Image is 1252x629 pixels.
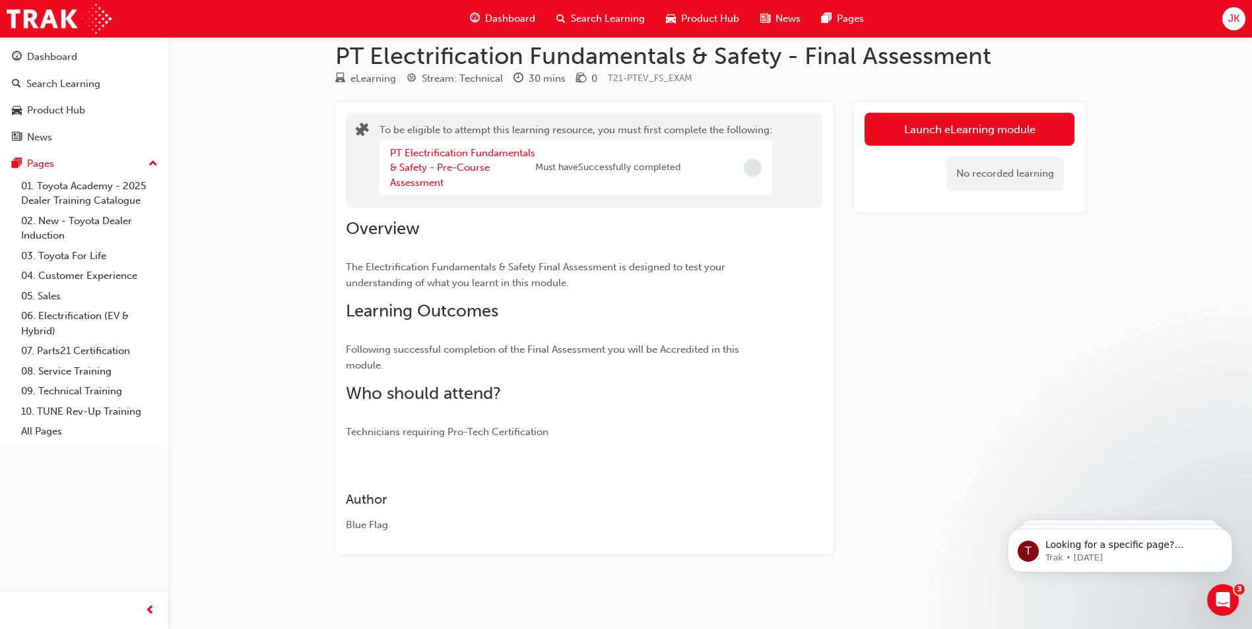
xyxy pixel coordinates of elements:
span: news-icon [12,132,22,144]
span: Search Learning [571,11,645,26]
a: Product Hub [5,98,163,123]
span: Following successful completion of the Final Assessment you will be Accredited in this module. [346,344,742,371]
div: Search Learning [26,76,100,92]
a: guage-iconDashboard [459,5,546,32]
a: 06. Electrification (EV & Hybrid) [16,306,163,341]
span: news-icon [760,11,770,27]
span: pages-icon [822,11,832,27]
a: news-iconNews [750,5,811,32]
div: Stream [407,71,503,87]
span: search-icon [12,78,21,90]
button: Pages [5,152,163,176]
img: Trak [7,4,112,34]
span: Must have Successfully completed [535,160,680,175]
a: 08. Service Training [16,361,163,382]
iframe: Intercom live chat [1207,584,1239,616]
a: Dashboard [5,45,163,69]
div: Dashboard [27,49,77,65]
span: Incomplete [744,159,762,177]
a: 07. Parts21 Certification [16,341,163,361]
span: Technicians requiring Pro-Tech Certification [346,426,548,438]
span: puzzle-icon [356,124,369,139]
div: 0 [591,71,597,86]
span: learningResourceType_ELEARNING-icon [335,73,345,85]
a: 01. Toyota Academy - 2025 Dealer Training Catalogue [16,176,163,211]
span: money-icon [576,73,586,85]
span: guage-icon [470,11,480,27]
a: 10. TUNE Rev-Up Training [16,402,163,422]
a: pages-iconPages [811,5,874,32]
button: DashboardSearch LearningProduct HubNews [5,42,163,152]
button: Launch eLearning module [865,113,1074,146]
iframe: Intercom notifications message [988,501,1252,593]
a: 05. Sales [16,286,163,307]
div: Stream: Technical [422,71,503,86]
button: JK [1222,7,1245,30]
div: 30 mins [529,71,566,86]
a: News [5,125,163,150]
span: target-icon [407,73,416,85]
span: JK [1228,11,1239,26]
a: search-iconSearch Learning [546,5,655,32]
span: Learning resource code [608,73,692,84]
span: car-icon [12,105,22,117]
span: The Electrification Fundamentals & Safety Final Assessment is designed to test your understanding... [346,261,728,289]
a: car-iconProduct Hub [655,5,750,32]
div: Duration [513,71,566,87]
a: 03. Toyota For Life [16,246,163,266]
span: 3 [1234,584,1245,595]
h3: Author [346,492,775,507]
div: Blue Flag [346,518,775,533]
a: Search Learning [5,72,163,96]
a: PT Electrification Fundamentals & Safety - Pre-Course Assessment [390,147,535,189]
span: Who should attend? [346,383,501,404]
span: guage-icon [12,51,22,63]
a: 04. Customer Experience [16,266,163,286]
span: car-icon [666,11,676,27]
a: All Pages [16,421,163,442]
a: 09. Technical Training [16,381,163,402]
div: eLearning [350,71,396,86]
span: search-icon [556,11,566,27]
span: Overview [346,218,420,239]
div: No recorded learning [946,156,1064,191]
div: To be eligible to attempt this learning resource, you must first complete the following: [379,123,772,198]
span: clock-icon [513,73,523,85]
a: 02. New - Toyota Dealer Induction [16,211,163,246]
div: Product Hub [27,103,85,118]
span: Product Hub [681,11,739,26]
span: Learning Outcomes [346,301,498,321]
div: News [27,130,52,145]
span: Pages [837,11,864,26]
span: prev-icon [145,603,155,619]
span: up-icon [148,156,158,173]
span: News [775,11,801,26]
span: pages-icon [12,158,22,170]
div: Price [576,71,597,87]
div: Type [335,71,396,87]
span: Dashboard [485,11,535,26]
h1: PT Electrification Fundamentals & Safety - Final Assessment [335,42,1085,71]
div: Pages [27,156,54,171]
